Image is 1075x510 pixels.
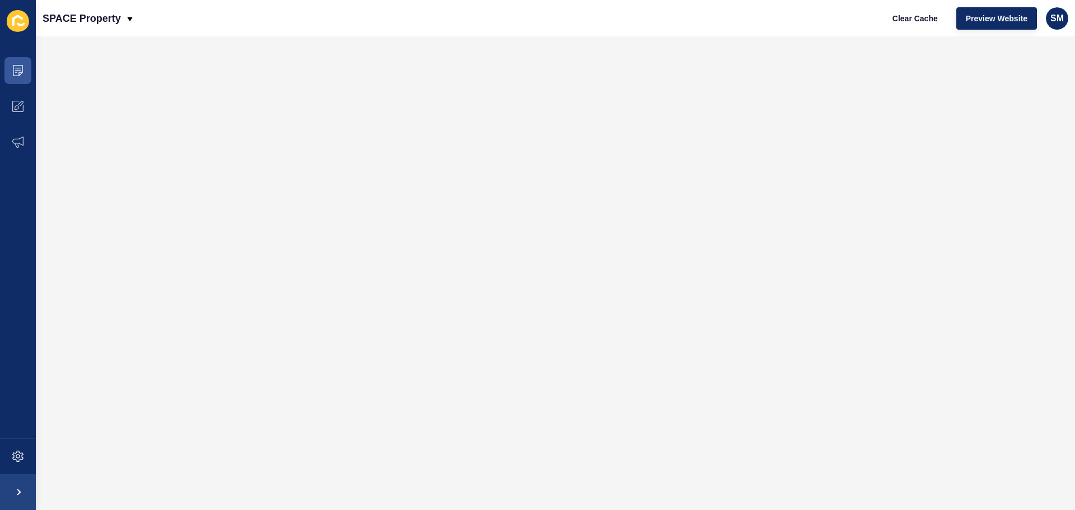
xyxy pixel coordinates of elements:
span: SM [1050,13,1064,24]
button: Clear Cache [883,7,947,30]
span: Clear Cache [892,13,938,24]
p: SPACE Property [43,4,121,32]
span: Preview Website [966,13,1027,24]
button: Preview Website [956,7,1037,30]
